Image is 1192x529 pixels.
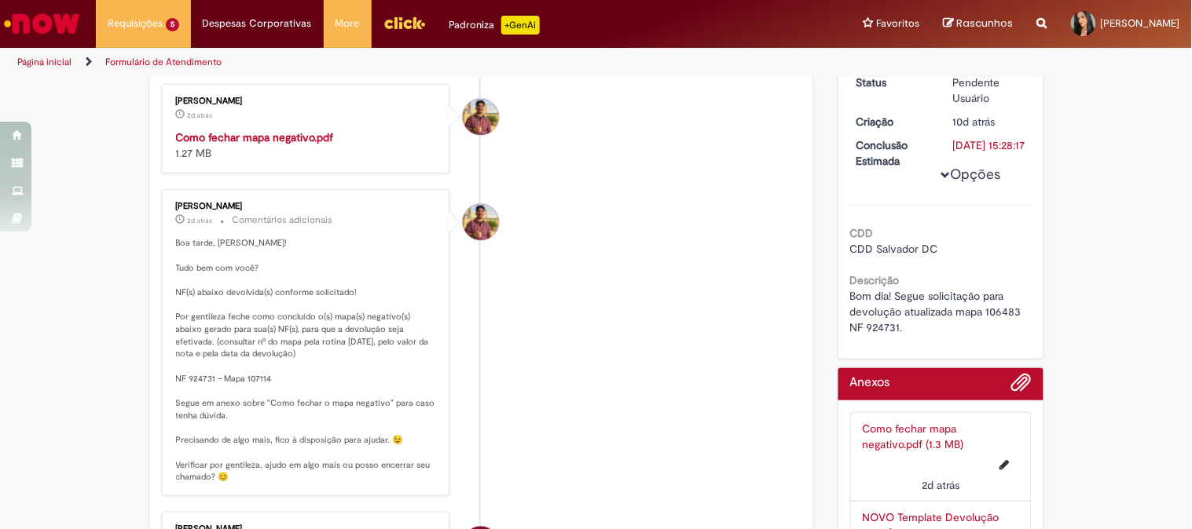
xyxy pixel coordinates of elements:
a: Formulário de Atendimento [105,56,222,68]
a: Página inicial [17,56,72,68]
span: Despesas Corporativas [203,16,312,31]
dt: Status [845,75,941,90]
span: Bom dia! Segue solicitação para devolução atualizada mapa 106483 NF 924731. [850,289,1025,334]
span: 2d atrás [188,111,213,120]
dt: Conclusão Estimada [845,137,941,169]
div: 1.27 MB [176,130,438,161]
div: Padroniza [449,16,540,35]
div: Vitor Jeremias Da Silva [463,204,499,240]
div: Pendente Usuário [953,75,1026,106]
b: Descrição [850,273,900,287]
div: Vitor Jeremias Da Silva [463,99,499,135]
small: Comentários adicionais [233,213,333,227]
span: Rascunhos [957,16,1014,31]
span: 10d atrás [953,115,996,129]
span: Requisições [108,16,163,31]
p: Boa tarde, [PERSON_NAME]! Tudo bem com você? NF(s) abaixo devolvida(s) conforme solicitado! Por g... [176,237,438,483]
time: 19/08/2025 08:30:42 [953,115,996,129]
img: ServiceNow [2,8,83,39]
b: CDD [850,226,874,240]
div: [DATE] 15:28:17 [953,137,1026,153]
button: Editar nome de arquivo Como fechar mapa negativo.pdf [991,452,1019,477]
span: 2d atrás [188,216,213,225]
a: Como fechar mapa negativo.pdf (1.3 MB) [863,421,964,451]
dt: Criação [845,114,941,130]
img: click_logo_yellow_360x200.png [383,11,426,35]
div: [PERSON_NAME] [176,202,438,211]
span: 5 [166,18,179,31]
p: +GenAi [501,16,540,35]
ul: Trilhas de página [12,48,783,77]
h2: Anexos [850,376,890,390]
time: 26/08/2025 15:09:24 [188,111,213,120]
time: 26/08/2025 15:09:24 [922,478,959,492]
div: [PERSON_NAME] [176,97,438,106]
span: More [336,16,360,31]
div: 19/08/2025 08:30:42 [953,114,1026,130]
button: Adicionar anexos [1011,372,1032,400]
span: CDD Salvador DC [850,242,938,256]
a: Rascunhos [944,16,1014,31]
a: Como fechar mapa negativo.pdf [176,130,334,144]
time: 26/08/2025 15:08:57 [188,216,213,225]
span: [PERSON_NAME] [1101,16,1180,30]
span: Favoritos [877,16,920,31]
span: 2d atrás [922,478,959,492]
